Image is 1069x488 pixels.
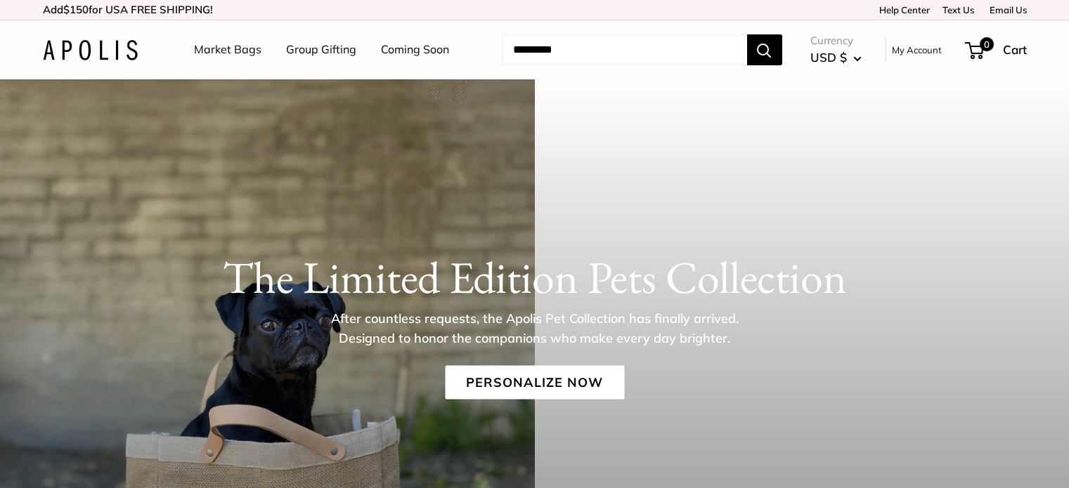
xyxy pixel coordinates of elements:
[810,31,862,51] span: Currency
[381,39,449,60] a: Coming Soon
[810,50,847,65] span: USD $
[306,309,763,348] p: After countless requests, the Apolis Pet Collection has finally arrived. Designed to honor the co...
[63,3,89,16] span: $150
[1003,42,1027,57] span: Cart
[874,4,930,15] a: Help Center
[966,39,1027,61] a: 0 Cart
[43,40,138,60] img: Apolis
[43,251,1027,304] h1: The Limited Edition Pets Collection
[985,4,1027,15] a: Email Us
[286,39,356,60] a: Group Gifting
[747,34,782,65] button: Search
[810,46,862,69] button: USD $
[892,41,942,58] a: My Account
[942,4,974,15] a: Text Us
[502,34,747,65] input: Search...
[445,366,624,400] a: Personalize Now
[194,39,261,60] a: Market Bags
[979,37,993,51] span: 0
